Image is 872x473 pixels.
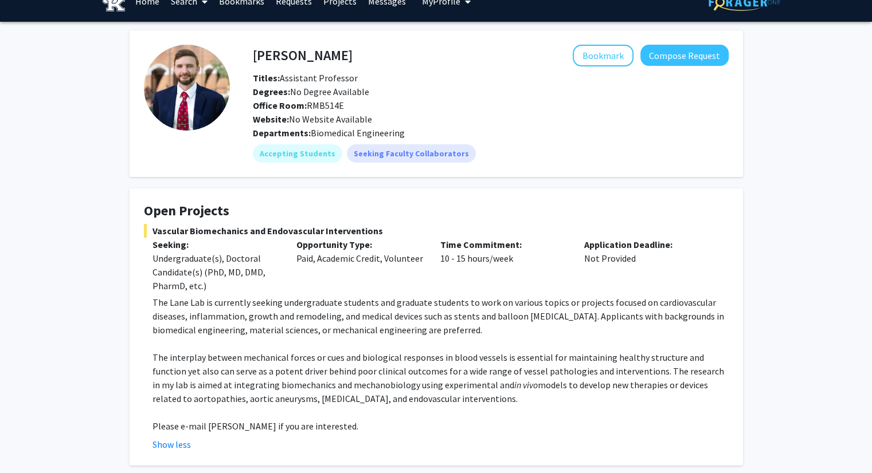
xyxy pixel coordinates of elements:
span: models to develop new therapies or devices related to aortopathies, aortic aneurysms, [MEDICAL_DA... [152,379,708,404]
div: Undergraduate(s), Doctoral Candidate(s) (PhD, MD, DMD, PharmD, etc.) [152,251,279,293]
button: Compose Request to Brooks Lane [640,45,729,66]
span: Please e-mail [PERSON_NAME] if you are interested. [152,420,358,432]
b: Departments: [253,127,311,139]
span: No Website Available [253,113,372,125]
p: Seeking: [152,238,279,251]
b: Titles: [253,72,280,84]
em: in vivo [514,379,538,391]
h4: Open Projects [144,203,729,219]
div: 10 - 15 hours/week [432,238,576,293]
div: Not Provided [576,238,720,293]
span: The interplay between mechanical forces or cues and biological responses in blood vessels is esse... [152,352,724,391]
b: Website: [253,113,289,125]
b: Office Room: [253,100,307,111]
p: The Lane Lab is currently seeking undergraduate students and graduate students to work on various... [152,295,729,337]
b: Degrees: [253,86,290,97]
span: Biomedical Engineering [311,127,405,139]
iframe: Chat [9,421,49,464]
button: Add Brooks Lane to Bookmarks [573,45,634,66]
span: RMB514E [253,100,344,111]
mat-chip: Seeking Faculty Collaborators [347,144,476,163]
div: Paid, Academic Credit, Volunteer [288,238,432,293]
p: Time Commitment: [440,238,567,251]
span: Assistant Professor [253,72,358,84]
h4: [PERSON_NAME] [253,45,353,66]
p: Opportunity Type: [296,238,423,251]
mat-chip: Accepting Students [253,144,342,163]
button: Show less [152,437,191,451]
img: Profile Picture [144,45,230,131]
span: No Degree Available [253,86,369,97]
span: Vascular Biomechanics and Endovascular Interventions [144,224,729,238]
p: Application Deadline: [584,238,711,251]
